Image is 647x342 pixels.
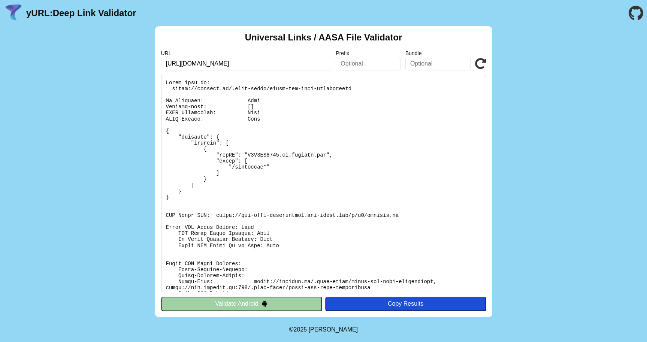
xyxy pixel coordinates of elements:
[405,50,471,56] label: Bundle
[161,57,332,70] input: Required
[294,326,307,333] span: 2025
[336,50,401,56] label: Prefix
[329,300,483,307] div: Copy Results
[161,75,486,292] pre: Lorem ipsu do: sitam://consect.ad/.elit-seddo/eiusm-tem-inci-utlaboreetd Ma Aliquaen: Admi Veniam...
[336,57,401,70] input: Optional
[261,300,268,307] img: droidIcon.svg
[405,57,471,70] input: Optional
[161,297,322,311] button: Validate Android
[309,326,358,333] a: Michael Ibragimchayev's Personal Site
[245,32,402,43] h2: Universal Links / AASA File Validator
[26,8,136,18] a: yURL:Deep Link Validator
[161,50,332,56] label: URL
[4,3,23,23] img: yURL Logo
[325,297,486,311] button: Copy Results
[289,317,358,342] footer: ©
